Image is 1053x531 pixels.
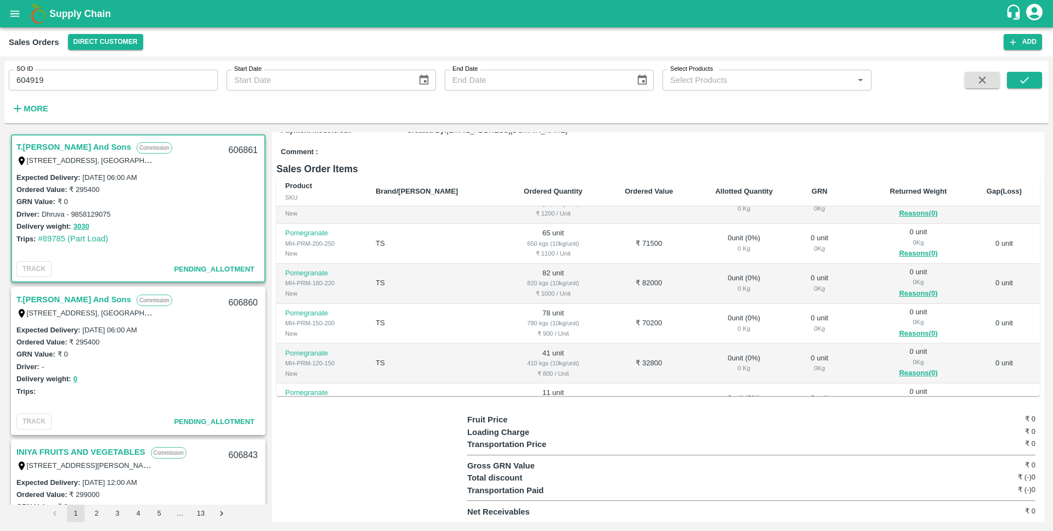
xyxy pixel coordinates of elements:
button: Select DC [68,34,143,50]
a: T.[PERSON_NAME] And Sons [16,292,131,307]
td: 78 unit [502,304,604,344]
h6: ₹ (-)0 [941,484,1035,495]
label: SO ID [16,65,33,74]
p: Commission [151,447,186,459]
button: Reasons(0) [877,207,960,220]
td: TS [367,304,502,344]
div: 0 Kg [803,363,836,373]
nav: pagination navigation [44,505,232,522]
p: Net Receivables [467,506,609,518]
a: #89785 (Part Load) [38,234,108,243]
div: ₹ 1100 / Unit [511,248,596,258]
input: End Date [445,70,627,91]
span: [EMAIL_ADDRESS][DOMAIN_NAME] [446,126,567,134]
td: ₹ 71500 [604,224,693,264]
div: 606860 [222,290,264,316]
div: 0 unit [877,227,960,260]
p: Pomegranate [285,308,358,319]
p: Fruit Price [467,414,609,426]
td: TS [367,224,502,264]
div: 606843 [222,443,264,468]
label: GRN Value: [16,502,55,511]
label: Driver: [16,363,39,371]
div: 0 unit [877,387,960,420]
button: 3030 [73,221,89,233]
label: Select Products [670,65,713,74]
div: 0 unit [877,347,960,380]
b: Supply Chain [49,8,111,19]
label: Ordered Value: [16,338,67,346]
button: Go to page 3 [109,505,126,522]
h6: ₹ 0 [941,414,1035,425]
div: 0 unit [803,313,836,334]
label: Expected Delivery : [16,326,80,334]
td: 0 unit [969,264,1040,304]
div: 0 unit ( 0 %) [702,273,785,293]
td: 11 unit [502,383,604,423]
div: … [171,509,189,519]
div: 0 unit [803,393,836,414]
td: ₹ 7700 [604,383,693,423]
p: Commission [137,295,172,306]
label: Trips: [16,387,36,396]
b: Ordered Quantity [524,187,582,195]
label: GRN Value: [16,350,55,358]
b: Brand/[PERSON_NAME] [376,187,458,195]
input: Select Products [666,73,850,87]
td: 82 unit [502,264,604,304]
div: 780 kgs (10kg/unit) [511,318,596,328]
label: Driver: [16,210,39,218]
div: customer-support [1005,4,1024,24]
div: 410 kgs (10kg/unit) [511,358,596,368]
div: 0 Kg [702,284,785,293]
div: 0 unit ( 0 %) [702,233,785,253]
div: 0 Kg [702,244,785,253]
div: Sales Orders [9,35,59,49]
button: Open [853,73,868,87]
label: Expected Delivery : [16,173,80,182]
button: Reasons(0) [877,287,960,300]
span: Pending_Allotment [174,265,254,273]
label: [DATE] 06:00 AM [82,326,137,334]
label: Payment Mode : [281,126,333,134]
div: 0 Kg [702,324,785,334]
div: 0 Kg [877,277,960,287]
p: Commission [137,142,172,154]
label: ₹ 0 [58,502,68,511]
b: Product [285,182,312,190]
button: Go to next page [213,505,230,522]
div: 0 Kg [803,204,836,213]
label: Ordered Value: [16,490,67,499]
button: Go to page 5 [150,505,168,522]
td: 0 unit [969,343,1040,383]
div: ₹ 800 / Unit [511,369,596,379]
p: Loading Charge [467,426,609,438]
button: open drawer [2,1,27,26]
div: SKU [285,193,358,202]
label: [STREET_ADDRESS], [GEOGRAPHIC_DATA], [GEOGRAPHIC_DATA], 221007, [GEOGRAPHIC_DATA] [27,156,360,165]
button: Add [1004,34,1042,50]
div: 0 unit ( 0 %) [702,393,785,414]
div: 0 Kg [803,324,836,334]
a: Supply Chain [49,6,1005,21]
div: MH-PRM-180-220 [285,278,358,288]
div: New [285,248,358,258]
label: ₹ 0 [58,197,68,206]
b: GRN [812,187,828,195]
button: Reasons(0) [877,247,960,260]
div: 820 kgs (10kg/unit) [511,278,596,288]
div: New [285,289,358,298]
label: [STREET_ADDRESS], [GEOGRAPHIC_DATA], [GEOGRAPHIC_DATA], 221007, [GEOGRAPHIC_DATA] [27,308,360,317]
label: Start Date [234,65,262,74]
div: New [285,208,358,218]
div: MH-PRM-200-250 [285,239,358,248]
div: 0 unit [803,233,836,253]
b: Returned Weight [890,187,947,195]
td: 0 unit [969,383,1040,423]
div: ₹ 1200 / Unit [511,208,596,218]
label: Created By : [406,126,446,134]
div: 0 Kg [877,357,960,367]
div: 606861 [222,138,264,163]
button: Go to page 13 [192,505,210,522]
div: MH-PRM-150-200 [285,318,358,328]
